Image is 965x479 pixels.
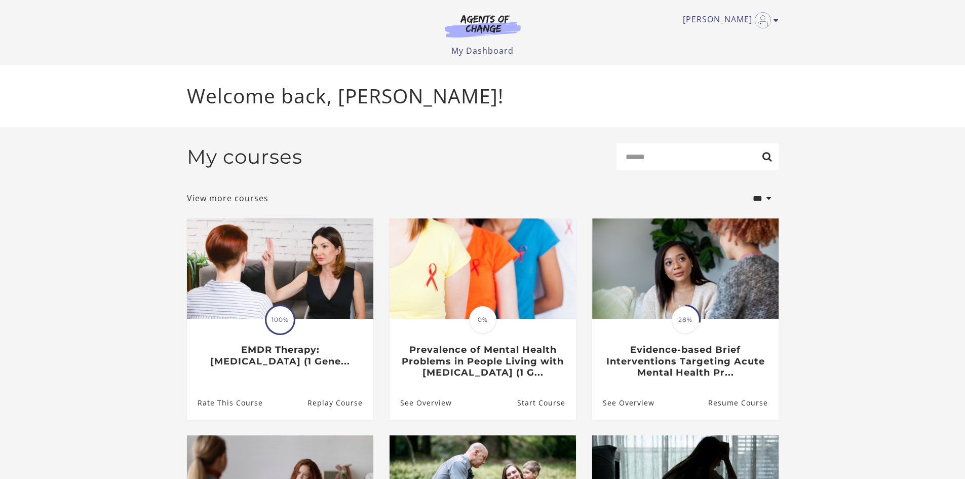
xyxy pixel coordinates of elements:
[390,386,452,419] a: Prevalence of Mental Health Problems in People Living with HIV (1 G...: See Overview
[683,12,774,28] a: Toggle menu
[400,344,565,379] h3: Prevalence of Mental Health Problems in People Living with [MEDICAL_DATA] (1 G...
[198,344,362,367] h3: EMDR Therapy: [MEDICAL_DATA] (1 Gene...
[434,14,531,38] img: Agents of Change Logo
[469,306,496,334] span: 0%
[451,45,514,56] a: My Dashboard
[672,306,699,334] span: 28%
[187,145,302,169] h2: My courses
[187,81,779,111] p: Welcome back, [PERSON_NAME]!
[592,386,654,419] a: Evidence-based Brief Interventions Targeting Acute Mental Health Pr...: See Overview
[266,306,294,334] span: 100%
[708,386,778,419] a: Evidence-based Brief Interventions Targeting Acute Mental Health Pr...: Resume Course
[603,344,767,379] h3: Evidence-based Brief Interventions Targeting Acute Mental Health Pr...
[187,192,268,204] a: View more courses
[517,386,575,419] a: Prevalence of Mental Health Problems in People Living with HIV (1 G...: Resume Course
[187,386,263,419] a: EMDR Therapy: Eye Movement Desensitization and Reprocessing (1 Gene...: Rate This Course
[307,386,373,419] a: EMDR Therapy: Eye Movement Desensitization and Reprocessing (1 Gene...: Resume Course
